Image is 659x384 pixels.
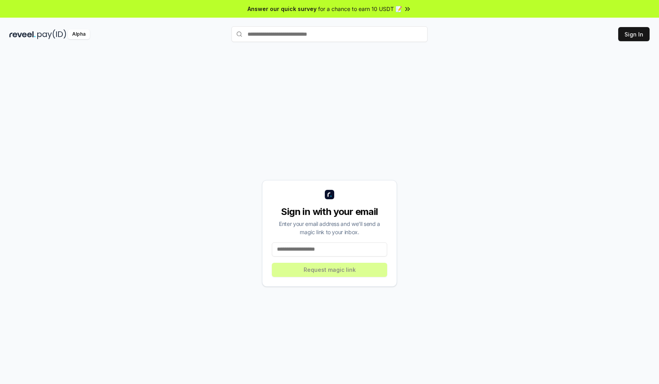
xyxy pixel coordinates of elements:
[248,5,317,13] span: Answer our quick survey
[68,29,90,39] div: Alpha
[9,29,36,39] img: reveel_dark
[618,27,650,41] button: Sign In
[37,29,66,39] img: pay_id
[325,190,334,199] img: logo_small
[272,220,387,236] div: Enter your email address and we’ll send a magic link to your inbox.
[318,5,402,13] span: for a chance to earn 10 USDT 📝
[272,206,387,218] div: Sign in with your email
